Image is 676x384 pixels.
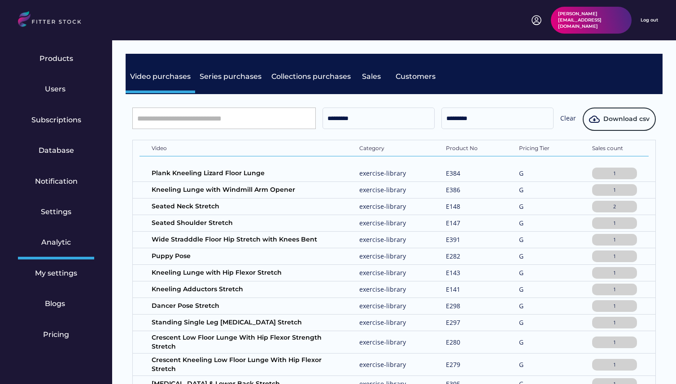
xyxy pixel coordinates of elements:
div: Seated Shoulder Stretch [152,219,331,228]
div: Clear [560,114,576,125]
div: exercise-library [359,252,418,261]
div: Seated Neck Stretch [152,202,331,211]
div: Log out [641,17,658,23]
div: Settings [41,207,71,217]
div: Users [45,84,67,94]
div: G [519,219,564,228]
div: Kneeling Lunge with Windmill Arm Opener [152,186,331,194]
div: 1 [594,269,635,276]
div: G [519,252,564,261]
div: Pricing Tier [519,145,564,154]
div: 1 [594,220,635,226]
div: 1 [594,339,635,345]
div: E384 [446,169,491,178]
div: G [519,360,564,369]
div: exercise-library [359,360,418,369]
div: E143 [446,268,491,277]
div: Product No [446,145,491,154]
span: Download csv [603,115,650,124]
div: Collections purchases [271,72,351,82]
div: G [519,318,564,327]
div: Video [152,145,331,154]
div: Subscriptions [31,115,81,125]
div: 1 [594,286,635,293]
div: exercise-library [359,285,418,294]
div: Sales count [592,145,637,154]
iframe: chat widget [638,348,667,375]
div: Category [359,145,418,154]
div: Series purchases [200,72,262,82]
div: Dancer Pose Stretch [152,302,331,311]
div: 1 [594,253,635,259]
div: 1 [594,236,635,243]
div: [PERSON_NAME][EMAIL_ADDRESS][DOMAIN_NAME] [558,11,624,30]
div: G [519,186,564,194]
div: Wide Stradddle Floor Hip Stretch with Knees Bent [152,235,331,244]
div: G [519,202,564,211]
div: Kneeling Lunge with Hip Flexor Stretch [152,268,331,277]
div: My settings [35,268,77,278]
div: Crescent Low Floor Lunge With Hip Flexor Strength Stretch [152,333,331,351]
div: Blogs [45,299,67,309]
div: E141 [446,285,491,294]
div: Crescent Kneeling Low Floor Lunge With Hip Flexor Stretch [152,356,331,373]
div: Customers [396,72,440,82]
div: E280 [446,338,491,347]
div: exercise-library [359,338,418,347]
div: Pricing [43,330,69,340]
img: profile-circle.svg [531,15,542,26]
div: G [519,338,564,347]
div: G [519,302,564,311]
img: LOGO.svg [18,11,89,30]
div: Sales [362,72,384,82]
div: exercise-library [359,318,418,327]
div: Kneeling Adductors Stretch [152,285,331,294]
div: 1 [594,361,635,368]
div: exercise-library [359,302,418,311]
div: Plank Kneeling Lizard Floor Lunge [152,169,331,178]
div: Database [39,146,74,155]
div: exercise-library [359,169,418,178]
div: E391 [446,235,491,244]
div: 1 [594,170,635,177]
div: G [519,235,564,244]
div: Notification [35,177,78,186]
div: 1 [594,302,635,309]
div: exercise-library [359,219,418,228]
div: E297 [446,318,491,327]
button: Download csv [583,108,656,131]
div: Standing Single Leg [MEDICAL_DATA] Stretch [152,318,331,327]
div: 2 [594,203,635,210]
div: exercise-library [359,186,418,194]
div: 1 [594,319,635,326]
div: 1 [594,186,635,193]
div: E386 [446,186,491,194]
div: exercise-library [359,235,418,244]
div: Video purchases [130,72,191,82]
div: G [519,268,564,277]
div: exercise-library [359,202,418,211]
div: E279 [446,360,491,369]
div: Puppy Pose [152,252,331,261]
div: Products [39,54,73,64]
div: E148 [446,202,491,211]
div: E147 [446,219,491,228]
div: E298 [446,302,491,311]
div: exercise-library [359,268,418,277]
iframe: chat widget [624,308,669,349]
div: G [519,285,564,294]
div: Analytic [41,237,71,247]
div: G [519,169,564,178]
div: E282 [446,252,491,261]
